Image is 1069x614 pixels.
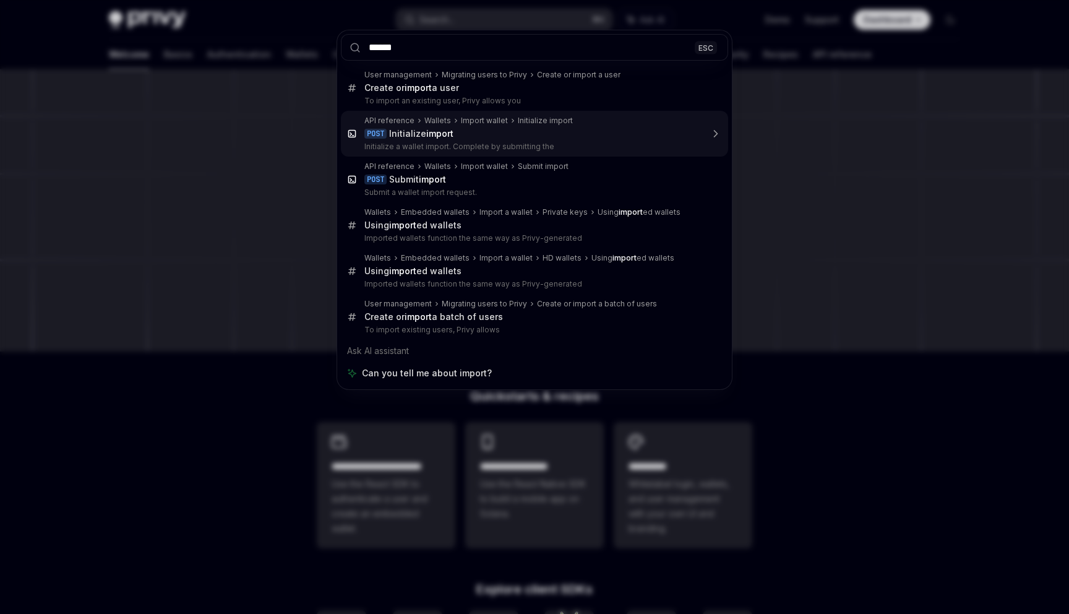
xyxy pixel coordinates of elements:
[389,128,453,139] div: Initialize
[364,129,387,139] div: POST
[364,116,414,126] div: API reference
[364,188,702,197] p: Submit a wallet import request.
[537,299,657,309] div: Create or import a batch of users
[364,82,459,93] div: Create or a user
[364,70,432,80] div: User management
[518,162,569,171] div: Submit import
[364,96,702,106] p: To import an existing user, Privy allows you
[389,174,446,185] div: Submit
[461,116,508,126] div: Import wallet
[364,266,462,277] div: Using ed wallets
[364,142,702,152] p: Initialize a wallet import. Complete by submitting the
[537,70,620,80] div: Create or import a user
[364,233,702,243] p: Imported wallets function the same way as Privy-generated
[364,207,391,217] div: Wallets
[405,311,432,322] b: import
[442,70,527,80] div: Migrating users to Privy
[461,162,508,171] div: Import wallet
[341,340,728,362] div: Ask AI assistant
[389,266,416,276] b: import
[442,299,527,309] div: Migrating users to Privy
[424,162,451,171] div: Wallets
[364,299,432,309] div: User management
[364,175,387,184] div: POST
[364,253,391,263] div: Wallets
[543,253,582,263] div: HD wallets
[364,220,462,231] div: Using ed wallets
[401,253,470,263] div: Embedded wallets
[695,41,717,54] div: ESC
[364,162,414,171] div: API reference
[543,207,588,217] div: Private keys
[405,82,432,93] b: import
[364,325,702,335] p: To import existing users, Privy allows
[612,253,637,262] b: import
[419,174,446,184] b: import
[591,253,674,263] div: Using ed wallets
[518,116,573,126] div: Initialize import
[362,367,492,379] span: Can you tell me about import?
[598,207,680,217] div: Using ed wallets
[479,253,533,263] div: Import a wallet
[426,128,453,139] b: import
[364,311,503,322] div: Create or a batch of users
[619,207,643,217] b: import
[479,207,533,217] div: Import a wallet
[401,207,470,217] div: Embedded wallets
[424,116,451,126] div: Wallets
[389,220,416,230] b: import
[364,279,702,289] p: Imported wallets function the same way as Privy-generated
